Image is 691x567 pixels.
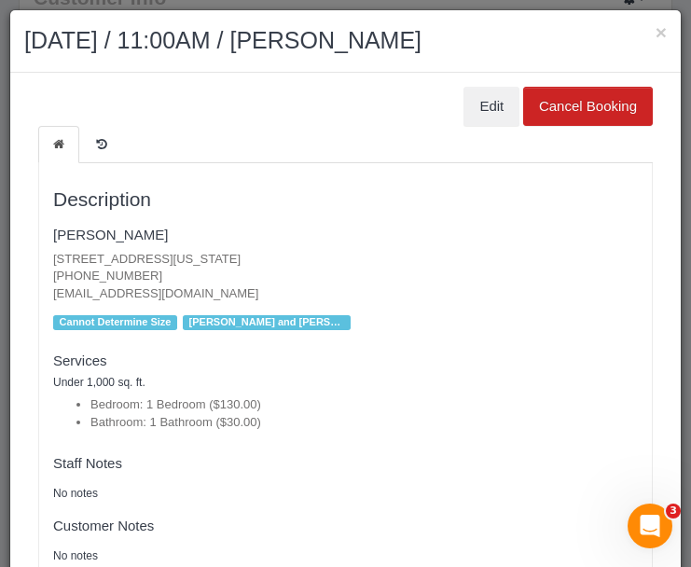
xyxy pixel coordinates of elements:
iframe: Intercom live chat [628,504,672,548]
h4: Services [53,353,638,369]
h5: Under 1,000 sq. ft. [53,377,638,389]
span: [PERSON_NAME] and [PERSON_NAME] preferred [183,315,351,330]
h2: [DATE] / 11:00AM / [PERSON_NAME] [24,24,667,58]
button: × [656,22,667,42]
h4: Staff Notes [53,456,638,472]
span: 3 [666,504,681,519]
span: Cannot Determine Size [53,315,177,330]
a: [PERSON_NAME] [53,227,168,242]
li: Bathroom: 1 Bathroom ($30.00) [90,414,638,432]
li: Bedroom: 1 Bedroom ($130.00) [90,396,638,414]
h3: Description [53,188,638,210]
h4: Customer Notes [53,519,638,534]
button: Cancel Booking [523,87,653,126]
pre: No notes [53,548,638,564]
pre: No notes [53,486,638,502]
p: [STREET_ADDRESS][US_STATE] [PHONE_NUMBER] [EMAIL_ADDRESS][DOMAIN_NAME] [53,251,638,303]
button: Edit [463,87,519,126]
